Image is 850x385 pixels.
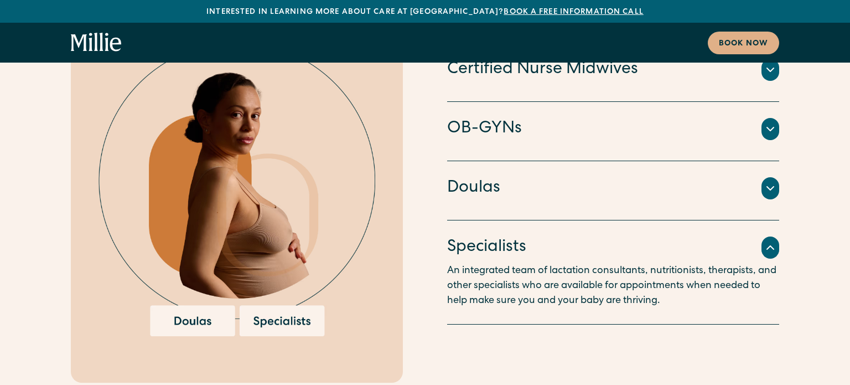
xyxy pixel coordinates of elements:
[447,117,522,141] h4: OB-GYNs
[719,38,768,50] div: Book now
[447,236,526,259] h4: Specialists
[447,264,779,309] p: An integrated team of lactation consultants, nutritionists, therapists, and other specialists who...
[71,33,122,53] a: home
[504,8,643,16] a: Book a free information call
[708,32,779,54] a: Book now
[447,177,500,200] h4: Doulas
[447,58,638,81] h4: Certified Nurse Midwives
[99,30,375,336] img: Pregnant woman surrounded by options for maternity care providers, including midwives, OB-GYNs, d...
